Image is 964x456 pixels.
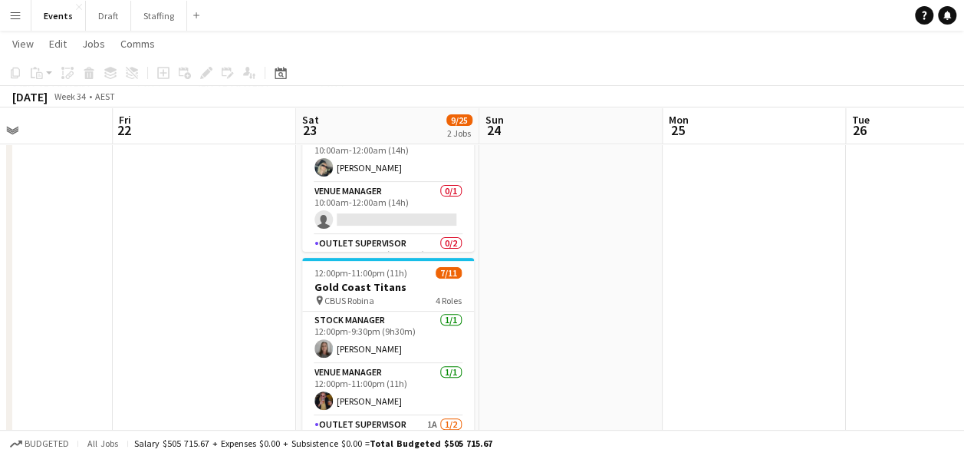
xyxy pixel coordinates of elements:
h3: Gold Coast Titans [302,280,474,294]
span: 7/11 [436,267,462,279]
span: 23 [300,121,319,139]
span: 9/25 [446,114,472,126]
a: Jobs [76,34,111,54]
span: Edit [49,37,67,51]
span: All jobs [84,438,121,449]
span: 22 [117,121,131,139]
div: [DATE] [12,89,48,104]
span: 24 [483,121,504,139]
span: 26 [850,121,870,139]
a: Edit [43,34,73,54]
span: Budgeted [25,438,69,449]
span: Week 34 [51,91,89,102]
app-card-role: Stock Manager1/110:00am-12:00am (14h)[PERSON_NAME] [302,131,474,183]
span: 4 Roles [436,295,462,306]
span: Tue [852,113,870,127]
button: Events [31,1,86,31]
button: Budgeted [8,435,71,452]
app-card-role: Venue Manager0/110:00am-12:00am (14h) [302,183,474,235]
app-card-role: Stock Manager1/112:00pm-9:30pm (9h30m)[PERSON_NAME] [302,312,474,364]
span: View [12,37,34,51]
app-card-role: Venue Manager1/112:00pm-11:00pm (11h)[PERSON_NAME] [302,364,474,416]
span: Mon [669,113,689,127]
span: 25 [666,121,689,139]
div: AEST [95,91,115,102]
button: Staffing [131,1,187,31]
span: Jobs [82,37,105,51]
span: CBUS Robina [324,295,374,306]
div: 2 Jobs [447,127,472,139]
span: Total Budgeted $505 715.67 [370,438,492,449]
span: 12:00pm-11:00pm (11h) [314,267,407,279]
div: Salary $505 715.67 + Expenses $0.00 + Subsistence $0.00 = [134,438,492,449]
span: Sun [485,113,504,127]
button: Draft [86,1,131,31]
a: View [6,34,40,54]
span: Comms [120,37,155,51]
span: Fri [119,113,131,127]
app-card-role: Outlet Supervisor0/212:00pm-11:30pm (11h30m) [302,235,474,309]
span: Sat [302,113,319,127]
a: Comms [114,34,161,54]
